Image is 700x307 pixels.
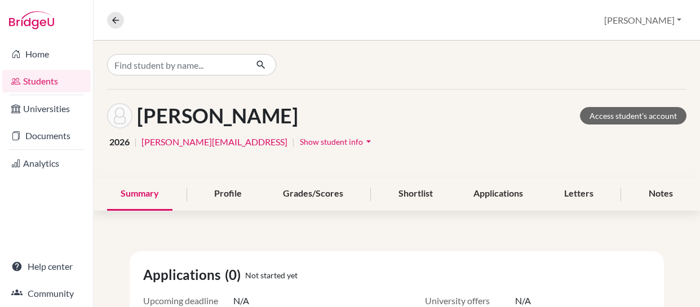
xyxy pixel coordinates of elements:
span: | [292,135,295,149]
div: Notes [635,177,686,211]
img: Gabriel Usandivaras's avatar [107,103,132,128]
button: [PERSON_NAME] [599,10,686,31]
a: Students [2,70,91,92]
span: | [134,135,137,149]
div: Grades/Scores [269,177,357,211]
a: Access student's account [580,107,686,124]
div: Applications [460,177,537,211]
h1: [PERSON_NAME] [137,104,298,128]
div: Letters [551,177,607,211]
i: arrow_drop_down [363,136,374,147]
a: [PERSON_NAME][EMAIL_ADDRESS] [141,135,287,149]
a: Home [2,43,91,65]
button: Show student infoarrow_drop_down [299,133,375,150]
span: Not started yet [245,269,298,281]
a: Analytics [2,152,91,175]
img: Bridge-U [9,11,54,29]
div: Profile [201,177,255,211]
span: 2026 [109,135,130,149]
a: Help center [2,255,91,278]
div: Summary [107,177,172,211]
input: Find student by name... [107,54,247,75]
a: Community [2,282,91,305]
a: Documents [2,124,91,147]
span: Show student info [300,137,363,146]
span: Applications [143,265,225,285]
span: (0) [225,265,245,285]
div: Shortlist [385,177,446,211]
a: Universities [2,97,91,120]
